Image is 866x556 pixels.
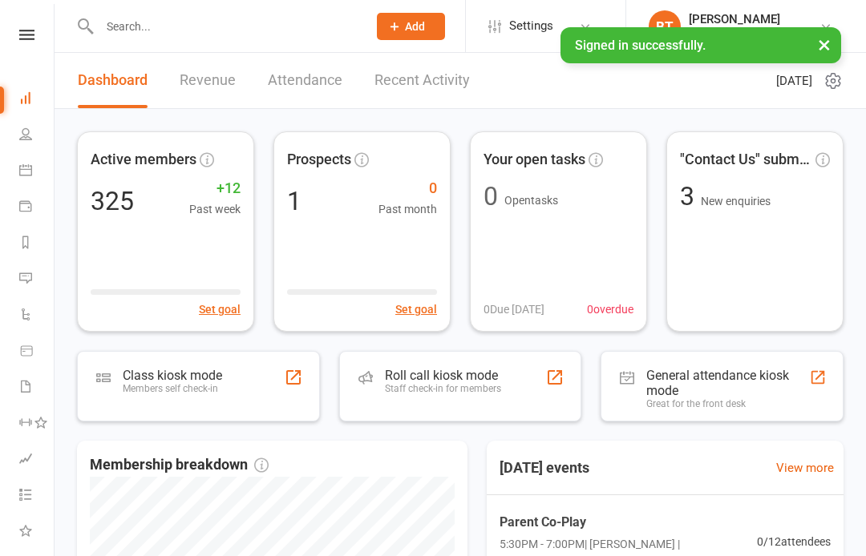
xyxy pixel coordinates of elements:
span: [DATE] [776,71,812,91]
div: Great for the front desk [646,398,809,409]
span: Parent Co-Play [500,512,757,533]
div: BT [649,10,681,42]
a: Revenue [180,53,236,108]
button: Set goal [199,300,241,318]
a: People [19,118,55,154]
div: [PERSON_NAME] [689,12,787,26]
button: Set goal [395,300,437,318]
a: What's New [19,514,55,550]
a: Dashboard [78,53,148,108]
span: 0 / 12 attendees [757,533,831,550]
div: 0 [484,183,498,209]
div: Cypress Badminton [689,26,787,41]
div: Class kiosk mode [123,368,222,383]
span: Active members [91,148,196,171]
a: Attendance [268,53,342,108]
span: 0 overdue [587,300,633,318]
span: Your open tasks [484,148,585,171]
div: Staff check-in for members [385,383,501,394]
span: Membership breakdown [90,453,269,477]
div: Members self check-in [123,383,222,394]
button: × [810,27,839,62]
div: Roll call kiosk mode [385,368,501,383]
a: View more [776,458,834,477]
span: Signed in successfully. [575,38,706,53]
div: 1 [287,188,301,214]
span: New enquiries [701,195,771,207]
span: 0 [378,177,437,200]
a: Product Sales [19,334,55,370]
span: Open tasks [504,194,558,207]
a: Calendar [19,154,55,190]
a: Dashboard [19,82,55,118]
span: +12 [189,177,241,200]
h3: [DATE] events [487,453,602,482]
span: Add [405,20,425,33]
a: Recent Activity [374,53,470,108]
span: "Contact Us" submissions [680,148,812,171]
div: 325 [91,188,134,214]
span: Past month [378,200,437,218]
a: Reports [19,226,55,262]
button: Add [377,13,445,40]
span: Prospects [287,148,351,171]
div: General attendance kiosk mode [646,368,809,398]
a: Payments [19,190,55,226]
span: Settings [509,8,553,44]
input: Search... [95,15,356,38]
span: Past week [189,200,241,218]
a: Assessments [19,442,55,478]
span: 0 Due [DATE] [484,300,544,318]
span: 3 [680,181,701,212]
